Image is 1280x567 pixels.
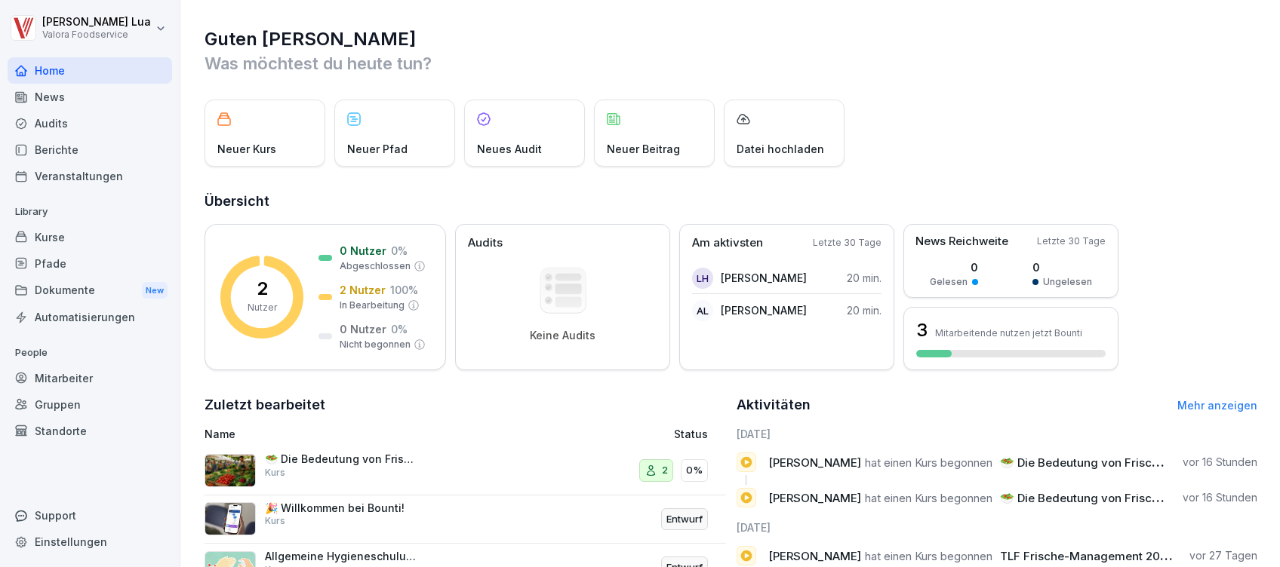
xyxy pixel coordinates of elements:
[8,200,172,224] p: Library
[265,514,285,528] p: Kurs
[1189,548,1257,563] p: vor 27 Tagen
[8,341,172,365] p: People
[8,277,172,305] div: Dokumente
[1032,259,1092,275] p: 0
[205,51,1257,75] p: Was möchtest du heute tun?
[8,136,172,163] a: Berichte
[205,191,1257,212] h2: Übersicht
[916,317,928,343] h3: 3
[265,466,285,480] p: Kurs
[847,270,882,286] p: 20 min.
[8,84,172,110] a: News
[248,301,277,314] p: Nutzer
[666,512,703,527] p: Entwurf
[8,57,172,84] a: Home
[8,365,172,391] a: Mitarbeiter
[662,463,668,478] p: 2
[8,418,172,444] a: Standorte
[8,391,172,418] a: Gruppen
[1000,549,1174,563] span: TLF Frische-Management 2024
[8,224,172,250] a: Kurse
[205,394,726,415] h2: Zuletzt bearbeitet
[1037,234,1106,248] p: Letzte 30 Tage
[847,302,882,318] p: 20 min.
[205,502,256,535] img: b4eu0mai1tdt6ksd7nlke1so.png
[265,452,416,466] p: 🥗 Die Bedeutung von Frische im Lebensmittelhandel
[768,549,861,563] span: [PERSON_NAME]
[391,321,408,337] p: 0 %
[265,550,416,563] p: Allgemeine Hygieneschulung (nach LHMV §4)
[915,233,1008,250] p: News Reichweite
[530,329,595,342] p: Keine Audits
[205,495,726,544] a: 🎉 Willkommen bei Bounti!KursEntwurf
[692,300,713,321] div: AL
[205,27,1257,51] h1: Guten [PERSON_NAME]
[8,110,172,136] a: Audits
[8,502,172,529] div: Support
[477,141,542,157] p: Neues Audit
[1043,275,1092,289] p: Ungelesen
[340,321,386,337] p: 0 Nutzer
[340,299,405,312] p: In Bearbeitung
[721,302,807,318] p: [PERSON_NAME]
[737,426,1258,442] h6: [DATE]
[142,282,168,299] div: New
[737,394,811,415] h2: Aktivitäten
[865,549,992,563] span: hat einen Kurs begonnen
[721,270,807,286] p: [PERSON_NAME]
[347,141,408,157] p: Neuer Pfad
[768,455,861,470] span: [PERSON_NAME]
[340,259,411,273] p: Abgeschlossen
[217,141,276,157] p: Neuer Kurs
[865,455,992,470] span: hat einen Kurs begonnen
[8,250,172,277] a: Pfade
[8,304,172,330] a: Automatisierungen
[468,234,503,252] p: Audits
[42,16,151,29] p: [PERSON_NAME] Lua
[340,243,386,259] p: 0 Nutzer
[935,327,1082,339] p: Mitarbeitende nutzen jetzt Bounti
[737,141,824,157] p: Datei hochladen
[205,426,528,442] p: Name
[1183,490,1257,505] p: vor 16 Stunden
[391,243,408,259] p: 0 %
[265,501,416,515] p: 🎉 Willkommen bei Bounti!
[686,463,703,478] p: 0%
[930,259,978,275] p: 0
[205,454,256,487] img: d4z7zkl15d8x779j9syzxbez.png
[8,163,172,189] a: Veranstaltungen
[1183,455,1257,470] p: vor 16 Stunden
[930,275,968,289] p: Gelesen
[768,491,861,505] span: [PERSON_NAME]
[813,236,882,250] p: Letzte 30 Tage
[390,282,418,298] p: 100 %
[737,519,1258,535] h6: [DATE]
[257,280,268,298] p: 2
[8,529,172,555] a: Einstellungen
[607,141,680,157] p: Neuer Beitrag
[692,268,713,289] div: LH
[692,234,763,252] p: Am aktivsten
[1177,399,1257,412] a: Mehr anzeigen
[865,491,992,505] span: hat einen Kurs begonnen
[674,426,708,442] p: Status
[205,446,726,495] a: 🥗 Die Bedeutung von Frische im LebensmittelhandelKurs20%
[340,282,386,298] p: 2 Nutzer
[42,29,151,40] p: Valora Foodservice
[8,277,172,305] a: DokumenteNew
[340,338,411,351] p: Nicht begonnen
